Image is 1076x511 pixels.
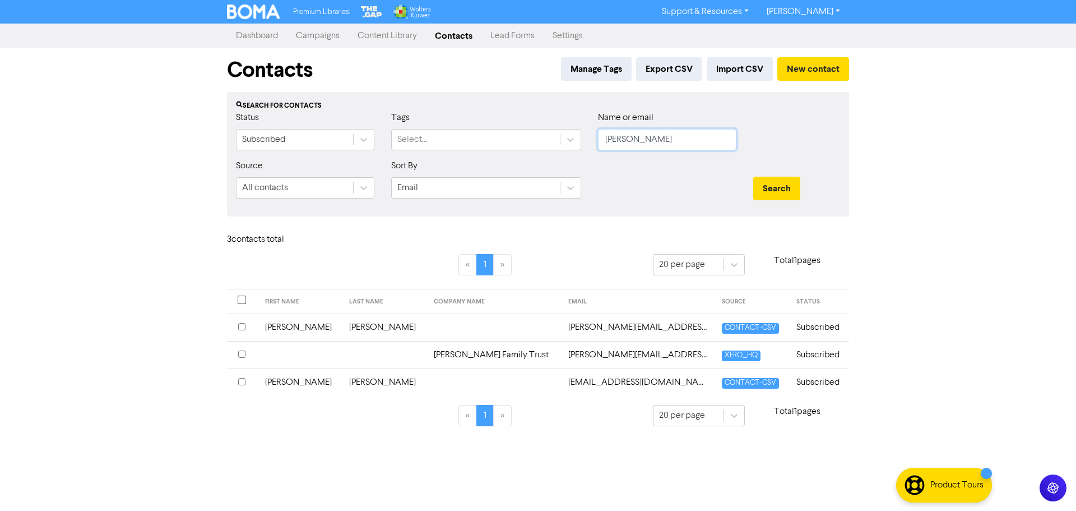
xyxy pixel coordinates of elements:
h6: 3 contact s total [227,234,317,245]
a: Dashboard [227,25,287,47]
td: [PERSON_NAME] [342,314,426,341]
td: [PERSON_NAME] [258,314,342,341]
a: Contacts [426,25,481,47]
a: Support & Resources [653,3,758,21]
span: CONTACT-CSV [722,323,779,334]
td: jamie@thebluecottage.co.nz [562,314,715,341]
th: EMAIL [562,289,715,314]
td: Subscribed [790,341,849,369]
h1: Contacts [227,57,313,83]
td: Subscribed [790,314,849,341]
label: Source [236,159,263,173]
img: Wolters Kluwer [392,4,430,19]
td: [PERSON_NAME] [342,369,426,396]
th: COMPANY NAME [427,289,562,314]
label: Tags [391,111,410,125]
div: Subscribed [242,133,285,146]
a: Lead Forms [481,25,544,47]
button: Search [753,177,800,200]
a: Campaigns [287,25,349,47]
label: Name or email [598,111,653,125]
label: Status [236,111,259,125]
div: Select... [397,133,427,146]
div: 20 per page [659,258,705,271]
div: Email [397,181,418,195]
td: Subscribed [790,369,849,396]
a: [PERSON_NAME] [758,3,849,21]
div: All contacts [242,181,288,195]
a: Settings [544,25,592,47]
span: XERO_HQ [722,351,760,361]
td: [PERSON_NAME] Family Trust [427,341,562,369]
span: CONTACT-CSV [722,378,779,389]
img: BOMA Logo [227,4,280,19]
span: Premium Libraries: [293,8,350,16]
button: Export CSV [636,57,702,81]
button: New contact [777,57,849,81]
a: Page 1 is your current page [476,405,494,426]
a: Content Library [349,25,426,47]
div: 20 per page [659,409,705,422]
button: Import CSV [707,57,773,81]
td: jo@thebluecottage.co.nz [562,369,715,396]
th: SOURCE [715,289,790,314]
div: Search for contacts [236,101,840,111]
label: Sort By [391,159,418,173]
td: joanna@thebluecottage.co.nz [562,341,715,369]
p: Total 1 pages [745,405,849,418]
button: Manage Tags [561,57,632,81]
td: [PERSON_NAME] [258,369,342,396]
a: Page 1 is your current page [476,254,494,275]
th: LAST NAME [342,289,426,314]
th: STATUS [790,289,849,314]
iframe: Chat Widget [1020,457,1076,511]
p: Total 1 pages [745,254,849,268]
th: FIRST NAME [258,289,342,314]
img: The Gap [359,4,384,19]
